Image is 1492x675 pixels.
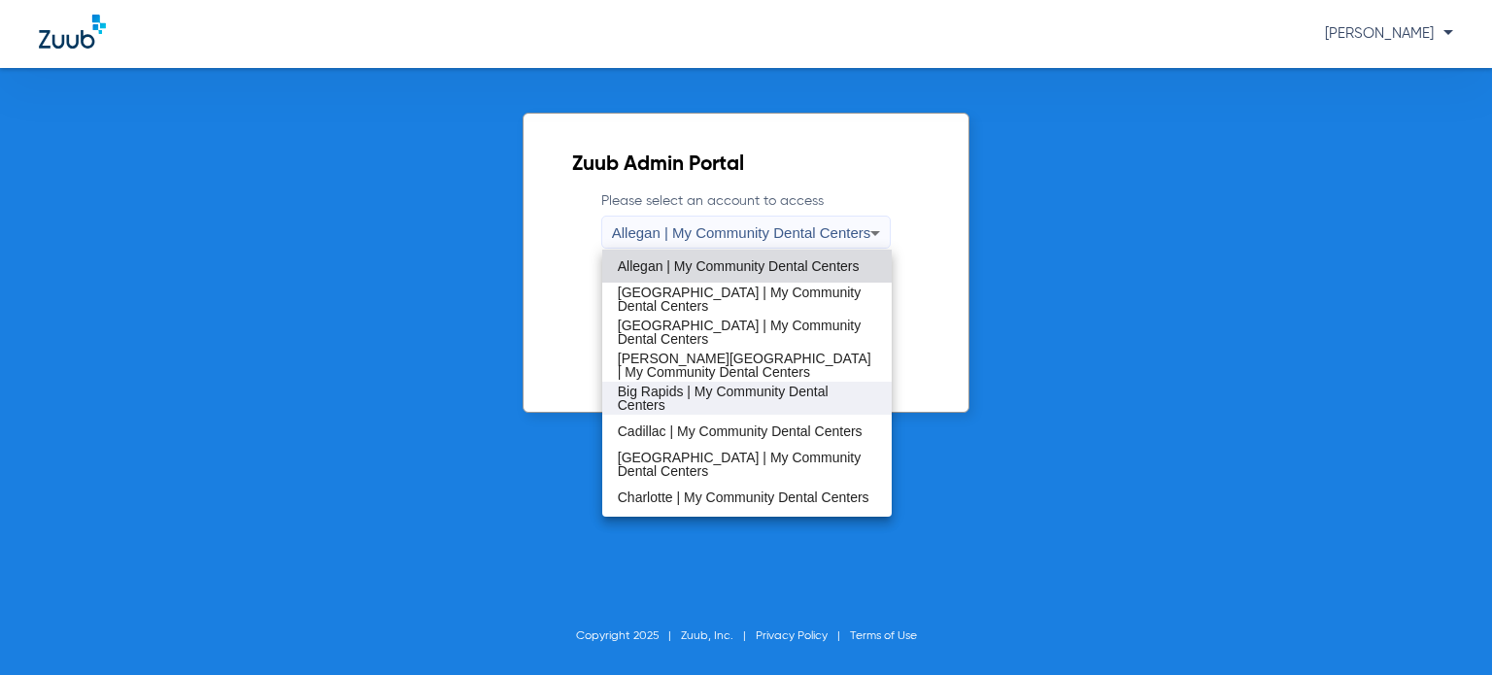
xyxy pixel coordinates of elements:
[618,424,863,438] span: Cadillac | My Community Dental Centers
[618,385,876,412] span: Big Rapids | My Community Dental Centers
[618,451,876,478] span: [GEOGRAPHIC_DATA] | My Community Dental Centers
[618,286,876,313] span: [GEOGRAPHIC_DATA] | My Community Dental Centers
[618,352,876,379] span: [PERSON_NAME][GEOGRAPHIC_DATA] | My Community Dental Centers
[618,319,876,346] span: [GEOGRAPHIC_DATA] | My Community Dental Centers
[1395,582,1492,675] iframe: Chat Widget
[618,490,869,504] span: Charlotte | My Community Dental Centers
[618,259,860,273] span: Allegan | My Community Dental Centers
